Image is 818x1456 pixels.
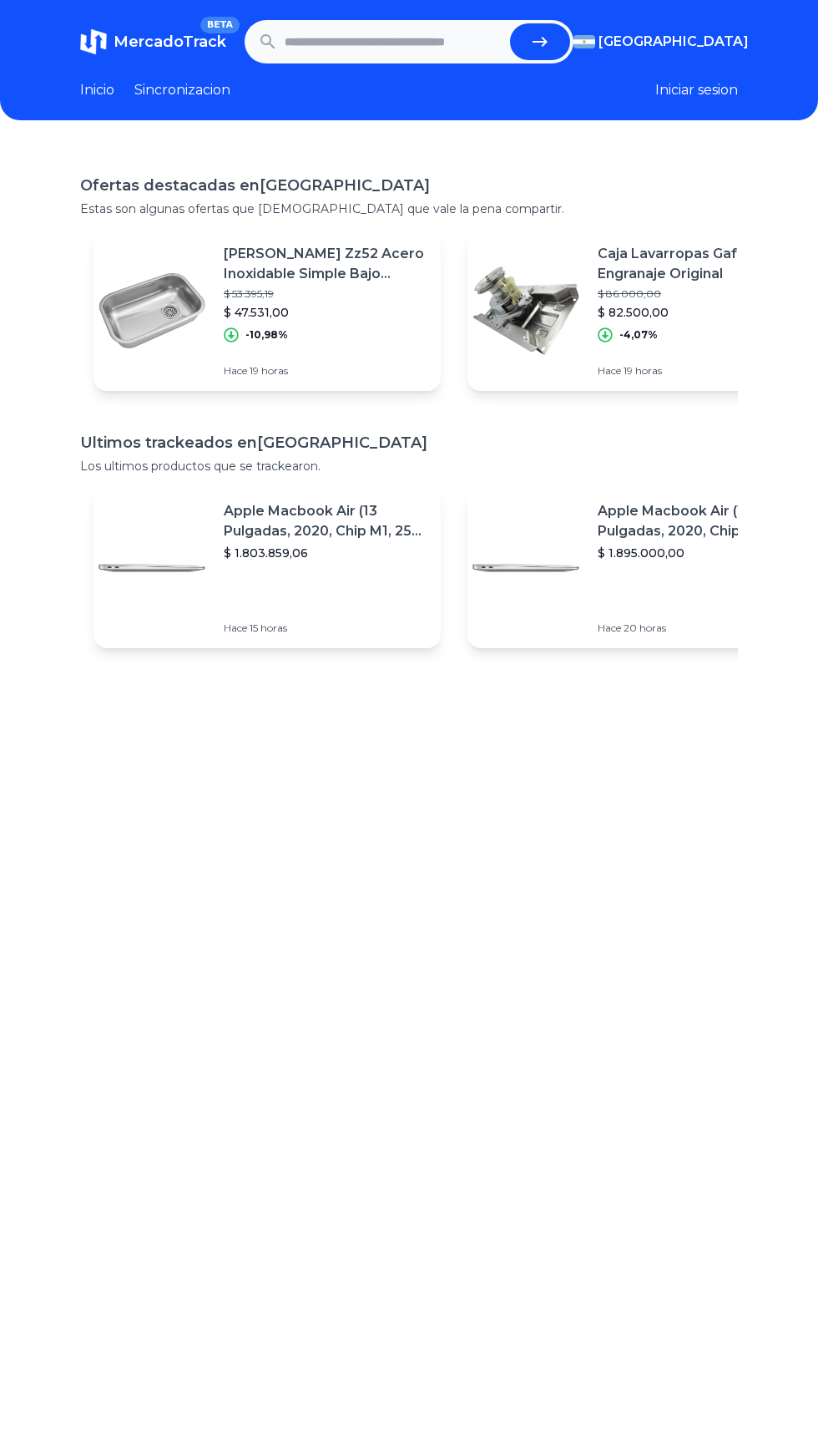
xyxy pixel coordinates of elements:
[224,304,427,321] p: $ 47.531,00
[224,244,427,284] p: [PERSON_NAME] Zz52 Acero Inoxidable Simple Bajo Mesada
[598,545,801,561] p: $ 1.895.000,00
[598,287,801,301] p: $ 86.000,00
[80,200,738,217] p: Estas son algunas ofertas que [DEMOGRAPHIC_DATA] que vale la pena compartir.
[619,328,658,342] p: -4,07%
[598,501,801,541] p: Apple Macbook Air (13 Pulgadas, 2020, Chip M1, 256 Gb De Ssd, 8 Gb De Ram) - Plata
[467,488,815,648] a: Featured imageApple Macbook Air (13 Pulgadas, 2020, Chip M1, 256 Gb De Ssd, 8 Gb De Ram) - Plata$...
[80,28,226,55] a: MercadoTrackBETA
[80,28,107,55] img: MercadoTrack
[80,458,738,474] p: Los ultimos productos que se trackearon.
[224,501,427,541] p: Apple Macbook Air (13 Pulgadas, 2020, Chip M1, 256 Gb De Ssd, 8 Gb De Ram) - Plata
[655,80,738,100] button: Iniciar sesion
[573,32,738,52] button: [GEOGRAPHIC_DATA]
[245,328,288,342] p: -10,98%
[224,545,427,561] p: $ 1.803.859,06
[467,510,584,627] img: Featured image
[80,174,738,197] h1: Ofertas destacadas en [GEOGRAPHIC_DATA]
[134,80,230,100] a: Sincronizacion
[224,364,427,378] p: Hace 19 horas
[224,621,427,635] p: Hace 15 horas
[598,621,801,635] p: Hace 20 horas
[93,252,210,369] img: Featured image
[598,304,801,321] p: $ 82.500,00
[80,431,738,454] h1: Ultimos trackeados en [GEOGRAPHIC_DATA]
[114,33,226,51] span: MercadoTrack
[93,488,441,648] a: Featured imageApple Macbook Air (13 Pulgadas, 2020, Chip M1, 256 Gb De Ssd, 8 Gb De Ram) - Plata$...
[467,252,584,369] img: Featured image
[598,32,749,52] span: [GEOGRAPHIC_DATA]
[224,287,427,301] p: $ 53.395,19
[93,231,441,391] a: Featured image[PERSON_NAME] Zz52 Acero Inoxidable Simple Bajo Mesada$ 53.395,19$ 47.531,00-10,98%...
[598,364,801,378] p: Hace 19 horas
[93,510,210,627] img: Featured image
[80,80,114,100] a: Inicio
[200,17,240,33] span: BETA
[467,231,815,391] a: Featured imageCaja Lavarropas Gafa Doble Engranaje Original$ 86.000,00$ 82.500,00-4,07%Hace 19 horas
[598,244,801,284] p: Caja Lavarropas Gafa Doble Engranaje Original
[573,35,595,48] img: Argentina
